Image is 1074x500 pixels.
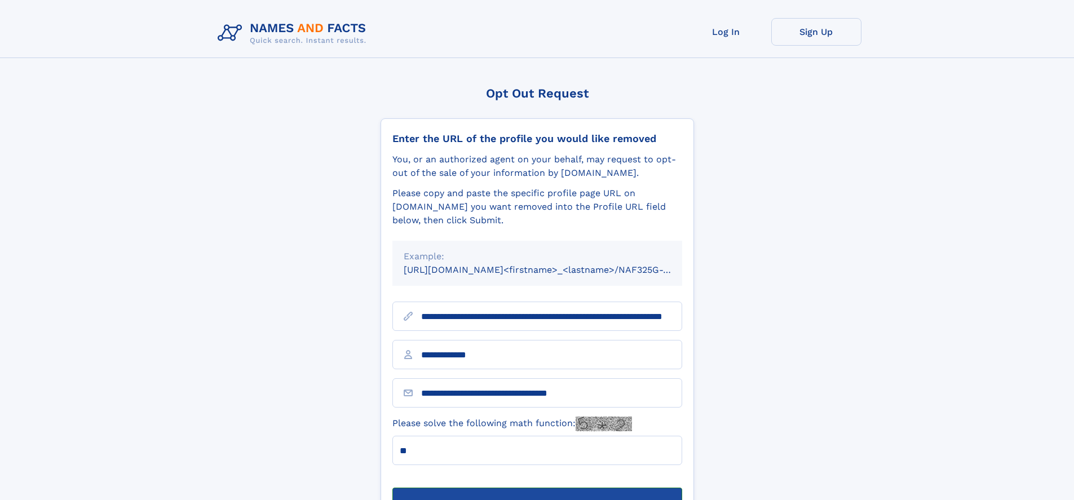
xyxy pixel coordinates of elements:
[392,132,682,145] div: Enter the URL of the profile you would like removed
[392,187,682,227] div: Please copy and paste the specific profile page URL on [DOMAIN_NAME] you want removed into the Pr...
[213,18,375,48] img: Logo Names and Facts
[404,264,704,275] small: [URL][DOMAIN_NAME]<firstname>_<lastname>/NAF325G-xxxxxxxx
[392,417,632,431] label: Please solve the following math function:
[404,250,671,263] div: Example:
[381,86,694,100] div: Opt Out Request
[681,18,771,46] a: Log In
[392,153,682,180] div: You, or an authorized agent on your behalf, may request to opt-out of the sale of your informatio...
[771,18,861,46] a: Sign Up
